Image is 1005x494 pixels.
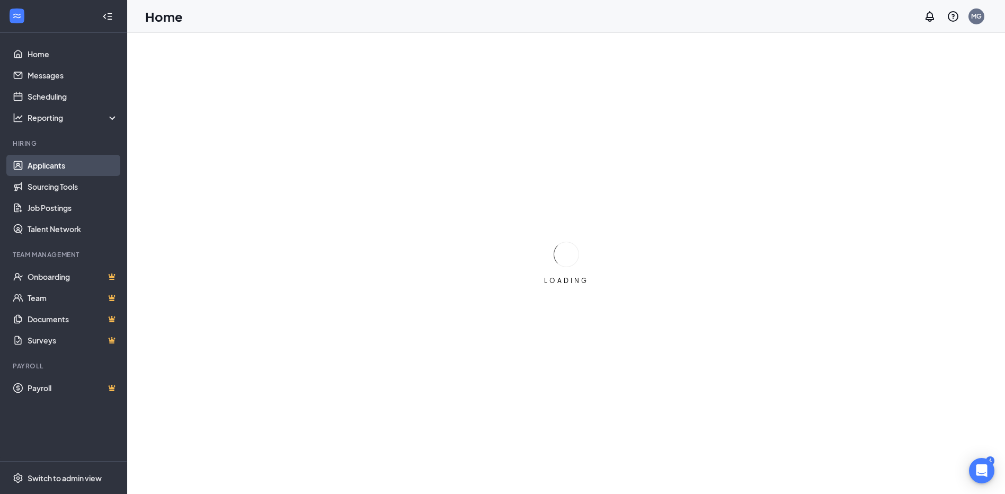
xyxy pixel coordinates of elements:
[28,176,118,197] a: Sourcing Tools
[986,456,994,465] div: 4
[969,458,994,483] div: Open Intercom Messenger
[540,276,593,285] div: LOADING
[923,10,936,23] svg: Notifications
[13,112,23,123] svg: Analysis
[28,266,118,287] a: OnboardingCrown
[28,155,118,176] a: Applicants
[13,473,23,483] svg: Settings
[28,377,118,399] a: PayrollCrown
[28,112,119,123] div: Reporting
[28,86,118,107] a: Scheduling
[13,139,116,148] div: Hiring
[12,11,22,21] svg: WorkstreamLogo
[145,7,183,25] h1: Home
[28,43,118,65] a: Home
[28,65,118,86] a: Messages
[28,308,118,330] a: DocumentsCrown
[13,361,116,371] div: Payroll
[13,250,116,259] div: Team Management
[102,11,113,22] svg: Collapse
[28,473,102,483] div: Switch to admin view
[28,287,118,308] a: TeamCrown
[28,330,118,351] a: SurveysCrown
[28,218,118,240] a: Talent Network
[28,197,118,218] a: Job Postings
[947,10,959,23] svg: QuestionInfo
[971,12,982,21] div: MG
